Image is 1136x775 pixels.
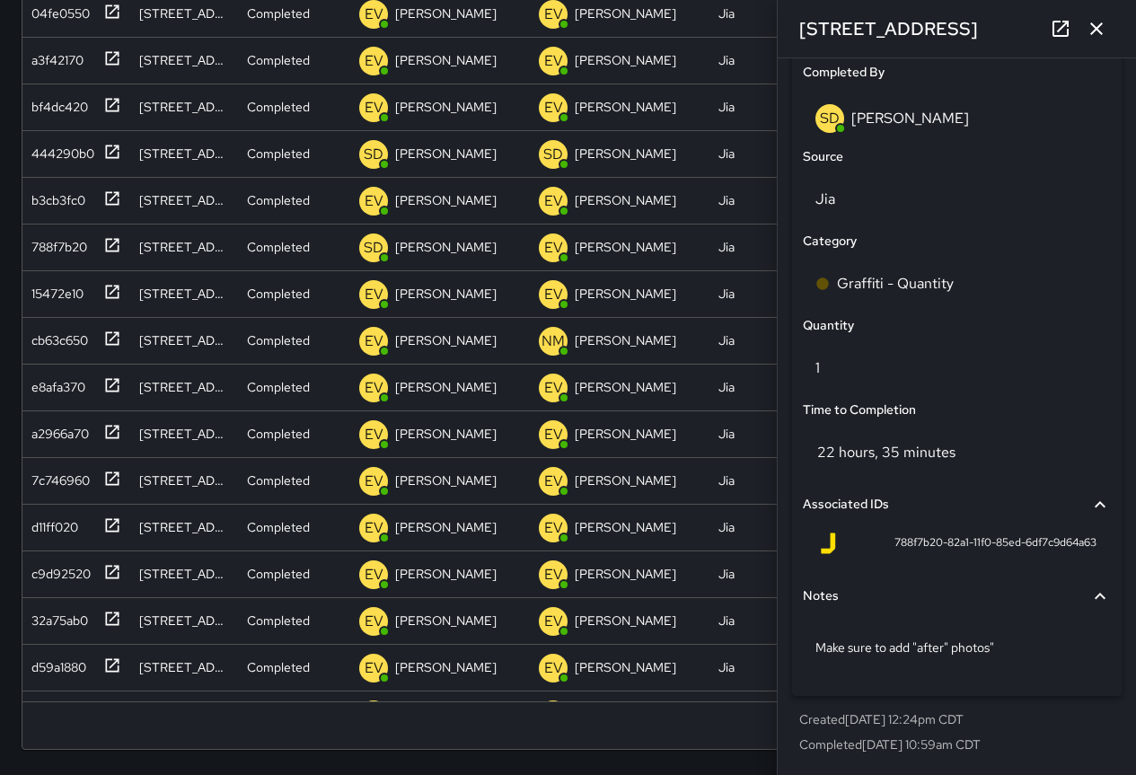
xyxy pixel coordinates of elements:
[365,471,383,492] p: EV
[365,517,383,539] p: EV
[365,611,383,632] p: EV
[395,518,497,536] p: [PERSON_NAME]
[544,611,563,632] p: EV
[365,97,383,119] p: EV
[544,237,563,259] p: EV
[575,285,676,303] p: [PERSON_NAME]
[395,4,497,22] p: [PERSON_NAME]
[575,145,676,163] p: [PERSON_NAME]
[718,285,735,303] div: Jia
[24,44,84,69] div: a3f42170
[247,658,310,676] p: Completed
[575,331,676,349] p: [PERSON_NAME]
[247,191,310,209] p: Completed
[365,564,383,586] p: EV
[395,471,497,489] p: [PERSON_NAME]
[395,51,497,69] p: [PERSON_NAME]
[718,191,735,209] div: Jia
[395,285,497,303] p: [PERSON_NAME]
[718,51,735,69] div: Jia
[139,471,229,489] div: 1853 Hamilton Street
[365,4,383,25] p: EV
[247,565,310,583] p: Completed
[395,238,497,256] p: [PERSON_NAME]
[365,284,383,305] p: EV
[544,190,563,212] p: EV
[139,612,229,630] div: 1900 Rose Street
[718,98,735,116] div: Jia
[365,377,383,399] p: EV
[139,191,229,209] div: 2510 12 Ave
[139,98,229,116] div: 2024 Broad Street
[365,190,383,212] p: EV
[365,50,383,72] p: EV
[544,471,563,492] p: EV
[139,238,229,256] div: 1801 Lorne Street
[247,331,310,349] p: Completed
[364,237,383,259] p: SD
[24,464,90,489] div: 7c746960
[395,565,497,583] p: [PERSON_NAME]
[718,238,735,256] div: Jia
[247,238,310,256] p: Completed
[247,145,310,163] p: Completed
[139,378,229,396] div: 2227 Victoria Avenue
[139,331,229,349] div: 1901 Victoria Avenue
[247,471,310,489] p: Completed
[544,517,563,539] p: EV
[24,91,88,116] div: bf4dc420
[718,518,735,536] div: Jia
[575,518,676,536] p: [PERSON_NAME]
[365,657,383,679] p: EV
[247,425,310,443] p: Completed
[575,565,676,583] p: [PERSON_NAME]
[365,330,383,352] p: EV
[544,424,563,445] p: EV
[395,612,497,630] p: [PERSON_NAME]
[24,604,88,630] div: 32a75ab0
[718,565,735,583] div: Jia
[544,564,563,586] p: EV
[247,378,310,396] p: Completed
[24,698,89,723] div: 46aa4c80
[139,518,229,536] div: 1800 Hamilton Street
[247,518,310,536] p: Completed
[139,145,229,163] div: 1930 Lorne Street
[139,285,229,303] div: 1771 Rose Street
[575,378,676,396] p: [PERSON_NAME]
[24,651,86,676] div: d59a1880
[395,98,497,116] p: [PERSON_NAME]
[395,378,497,396] p: [PERSON_NAME]
[575,51,676,69] p: [PERSON_NAME]
[395,658,497,676] p: [PERSON_NAME]
[543,144,563,165] p: SD
[24,277,84,303] div: 15472e10
[395,425,497,443] p: [PERSON_NAME]
[247,612,310,630] p: Completed
[139,51,229,69] div: 2900 13 Ave
[247,4,310,22] p: Completed
[718,4,735,22] div: Jia
[575,658,676,676] p: [PERSON_NAME]
[24,371,85,396] div: e8afa370
[395,331,497,349] p: [PERSON_NAME]
[247,98,310,116] p: Completed
[718,612,735,630] div: Jia
[542,330,565,352] p: NM
[544,377,563,399] p: EV
[544,50,563,72] p: EV
[575,612,676,630] p: [PERSON_NAME]
[544,284,563,305] p: EV
[575,238,676,256] p: [PERSON_NAME]
[247,51,310,69] p: Completed
[24,137,94,163] div: 444290b0
[24,511,78,536] div: d11ff020
[718,425,735,443] div: Jia
[365,424,383,445] p: EV
[544,4,563,25] p: EV
[247,285,310,303] p: Completed
[718,331,735,349] div: Jia
[575,4,676,22] p: [PERSON_NAME]
[575,98,676,116] p: [PERSON_NAME]
[364,144,383,165] p: SD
